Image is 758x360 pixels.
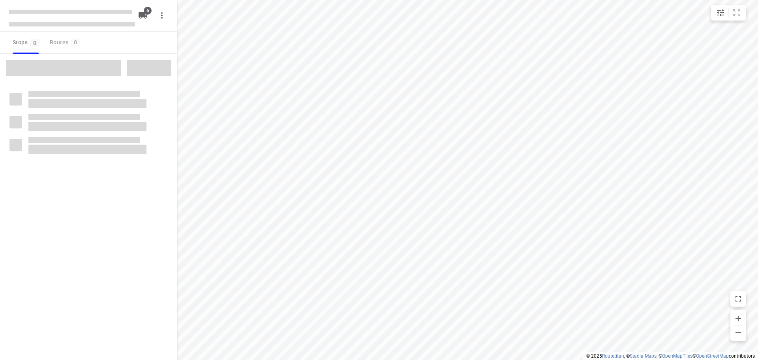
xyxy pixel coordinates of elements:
[696,353,729,359] a: OpenStreetMap
[602,353,624,359] a: Routetitan
[586,353,755,359] li: © 2025 , © , © © contributors
[711,5,746,21] div: small contained button group
[713,5,728,21] button: Map settings
[630,353,657,359] a: Stadia Maps
[662,353,692,359] a: OpenMapTiles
